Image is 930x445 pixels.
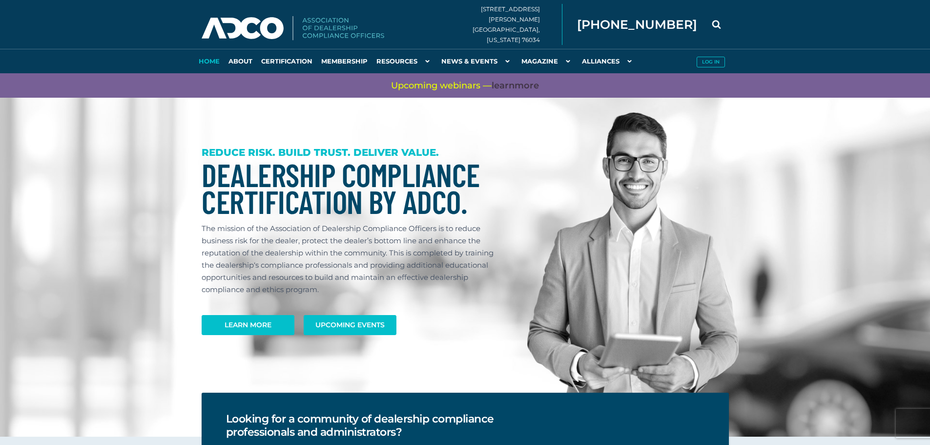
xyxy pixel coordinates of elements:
button: Log in [697,57,725,67]
a: News & Events [437,49,517,73]
a: Membership [317,49,372,73]
h3: REDUCE RISK. BUILD TRUST. DELIVER VALUE. [202,147,503,159]
a: Certification [257,49,317,73]
a: learnmore [492,80,539,92]
a: Upcoming Events [304,315,396,335]
a: Magazine [517,49,578,73]
a: About [224,49,257,73]
h1: Dealership Compliance Certification by ADCO. [202,161,503,215]
img: Association of Dealership Compliance Officers logo [202,16,384,41]
a: Alliances [578,49,639,73]
a: Learn More [202,315,294,335]
span: [PHONE_NUMBER] [577,19,697,31]
span: Upcoming webinars — [391,80,539,92]
p: The mission of the Association of Dealership Compliance Officers is to reduce business risk for t... [202,222,503,296]
a: Home [194,49,224,73]
a: Log in [692,49,729,73]
img: Dealership Compliance Professional [527,112,739,412]
div: [STREET_ADDRESS][PERSON_NAME] [GEOGRAPHIC_DATA], [US_STATE] 76034 [473,4,562,45]
span: learn [492,80,515,91]
a: Resources [372,49,437,73]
